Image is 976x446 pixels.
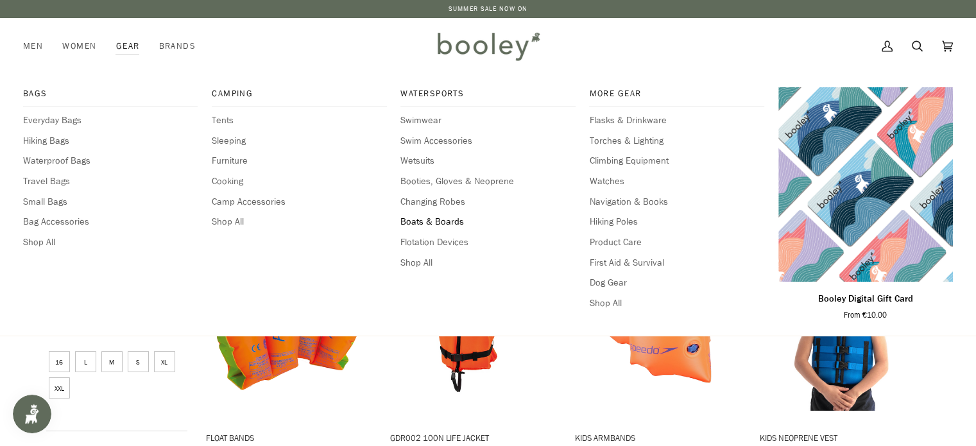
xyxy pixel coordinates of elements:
a: Everyday Bags [23,114,198,128]
a: Watersports [400,87,575,107]
span: From €10.00 [844,309,887,321]
a: Brands [149,18,205,74]
a: Booties, Gloves & Neoprene [400,175,575,189]
span: Size: XL [154,351,175,372]
span: Float Bands [206,432,372,443]
span: Women [62,40,96,53]
span: Men [23,40,43,53]
a: Bag Accessories [23,215,198,229]
a: Waterproof Bags [23,154,198,168]
a: Travel Bags [23,175,198,189]
span: Size: 16 [49,351,70,372]
a: Wetsuits [400,154,575,168]
span: Size: XXL [49,377,70,399]
span: GDR002 100N Life Jacket [390,432,556,443]
a: Camping [212,87,386,107]
a: More Gear [589,87,764,107]
a: Shop All [23,236,198,250]
a: Bags [23,87,198,107]
a: Climbing Equipment [589,154,764,168]
a: Shop All [212,215,386,229]
iframe: Button to open loyalty program pop-up [13,395,51,433]
product-grid-item-variant: €10.00 [778,87,953,282]
span: Brands [158,40,196,53]
a: Tents [212,114,386,128]
a: First Aid & Survival [589,256,764,270]
a: Boats & Boards [400,215,575,229]
span: Bags [23,87,198,100]
a: Women [53,18,106,74]
span: Size: S [128,351,149,372]
a: Swimwear [400,114,575,128]
a: Navigation & Books [589,195,764,209]
a: Torches & Lighting [589,134,764,148]
a: Swim Accessories [400,134,575,148]
a: Dog Gear [589,276,764,290]
a: Small Bags [23,195,198,209]
img: Booley [432,28,544,65]
a: Camp Accessories [212,195,386,209]
a: Sleeping [212,134,386,148]
p: Booley Digital Gift Card [818,292,913,306]
a: SUMMER SALE NOW ON [449,4,527,13]
a: Hiking Poles [589,215,764,229]
a: Men [23,18,53,74]
a: Watches [589,175,764,189]
a: Furniture [212,154,386,168]
a: Changing Robes [400,195,575,209]
span: Kids Neoprene Vest [759,432,925,443]
a: Shop All [589,296,764,311]
a: Hiking Bags [23,134,198,148]
span: Size: L [75,351,96,372]
div: Gear Bags Everyday Bags Hiking Bags Waterproof Bags Travel Bags Small Bags Bag Accessories Shop A... [107,18,150,74]
a: Product Care [589,236,764,250]
a: Booley Digital Gift Card [778,287,953,321]
span: Size: M [101,351,123,372]
span: More Gear [589,87,764,100]
span: Camping [212,87,386,100]
span: Watersports [400,87,575,100]
a: Booley Digital Gift Card [778,87,953,282]
product-grid-item: Booley Digital Gift Card [778,87,953,320]
a: Shop All [400,256,575,270]
span: Kids Armbands [575,432,741,443]
a: Cooking [212,175,386,189]
a: Flasks & Drinkware [589,114,764,128]
a: Flotation Devices [400,236,575,250]
a: Gear [107,18,150,74]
